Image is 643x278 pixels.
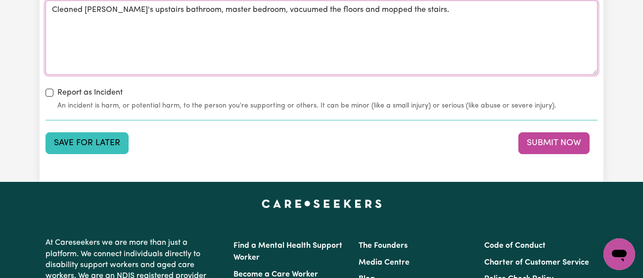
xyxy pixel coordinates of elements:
[46,132,129,154] button: Save your job report
[484,242,546,250] a: Code of Conduct
[57,87,123,99] label: Report as Incident
[518,132,590,154] button: Submit your job report
[484,259,589,267] a: Charter of Customer Service
[233,242,342,262] a: Find a Mental Health Support Worker
[46,0,597,75] textarea: Cleaned [PERSON_NAME]'s upstairs bathroom, master bedroom, vacuumed the floors and mopped the sta...
[262,200,382,208] a: Careseekers home page
[359,242,408,250] a: The Founders
[57,101,597,111] small: An incident is harm, or potential harm, to the person you're supporting or others. It can be mino...
[359,259,410,267] a: Media Centre
[603,238,635,270] iframe: Button to launch messaging window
